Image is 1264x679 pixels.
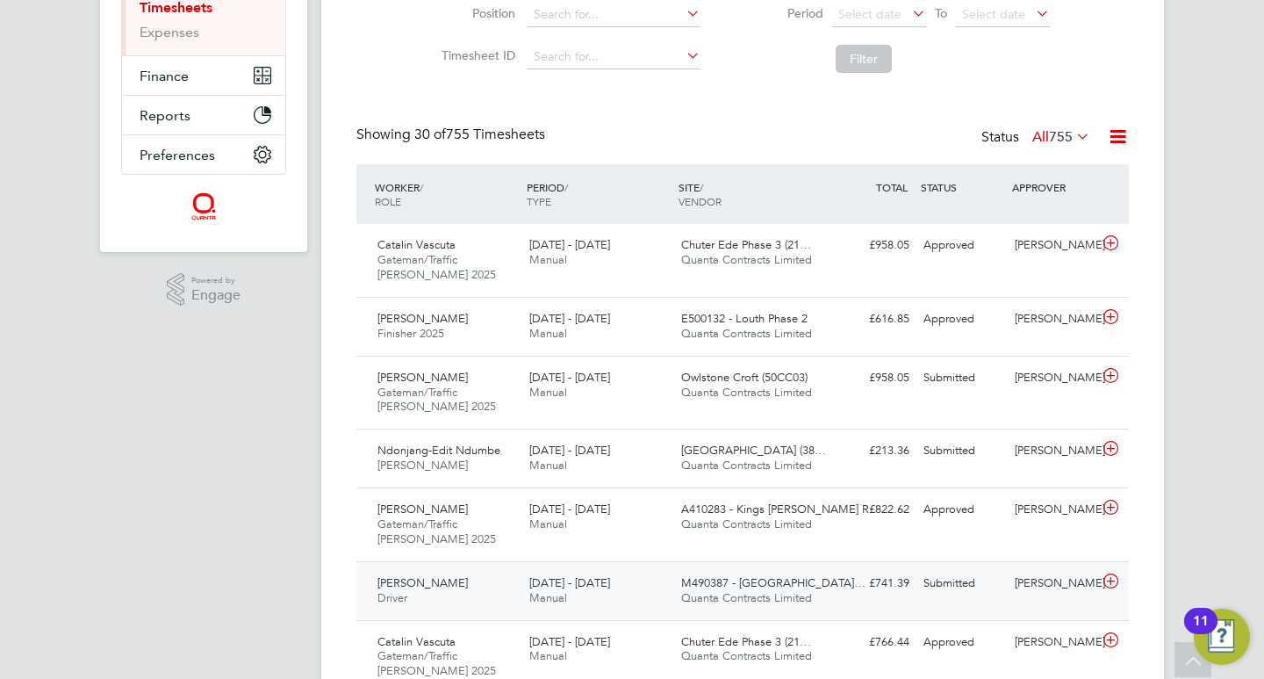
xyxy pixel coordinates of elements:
[876,180,908,194] span: TOTAL
[836,45,892,73] button: Filter
[167,273,241,307] a: Powered byEngage
[1193,621,1209,644] div: 11
[529,385,567,400] span: Manual
[681,311,808,326] span: E500132 - Louth Phase 2
[916,569,1008,598] div: Submitted
[370,171,522,217] div: WORKER
[529,634,610,649] span: [DATE] - [DATE]
[1008,231,1099,260] div: [PERSON_NAME]
[1008,305,1099,334] div: [PERSON_NAME]
[1008,171,1099,203] div: APPROVER
[375,194,401,208] span: ROLE
[916,231,1008,260] div: Approved
[916,437,1008,466] div: Submitted
[522,171,674,217] div: PERIOD
[825,305,916,334] div: £616.85
[122,96,285,134] button: Reports
[122,135,285,174] button: Preferences
[527,194,551,208] span: TYPE
[377,634,456,649] span: Catalin Vascuta
[414,126,446,143] span: 30 of
[825,437,916,466] div: £213.36
[377,516,496,546] span: Gateman/Traffic [PERSON_NAME] 2025
[377,385,496,415] span: Gateman/Traffic [PERSON_NAME] 2025
[529,458,567,473] span: Manual
[377,311,468,326] span: [PERSON_NAME]
[1008,628,1099,657] div: [PERSON_NAME]
[1008,437,1099,466] div: [PERSON_NAME]
[681,237,811,252] span: Chuter Ede Phase 3 (21…
[564,180,568,194] span: /
[981,126,1094,150] div: Status
[930,2,952,25] span: To
[1008,364,1099,393] div: [PERSON_NAME]
[700,180,703,194] span: /
[529,443,610,458] span: [DATE] - [DATE]
[436,47,515,63] label: Timesheet ID
[681,648,812,663] span: Quanta Contracts Limited
[529,648,567,663] span: Manual
[825,495,916,524] div: £822.62
[681,575,865,590] span: M490387 - [GEOGRAPHIC_DATA]…
[528,3,700,27] input: Search for...
[529,252,567,267] span: Manual
[1032,128,1090,146] label: All
[916,305,1008,334] div: Approved
[377,370,468,385] span: [PERSON_NAME]
[681,385,812,400] span: Quanta Contracts Limited
[681,252,812,267] span: Quanta Contracts Limited
[681,443,826,458] span: [GEOGRAPHIC_DATA] (38…
[377,237,456,252] span: Catalin Vascuta
[529,502,610,516] span: [DATE] - [DATE]
[744,5,823,21] label: Period
[529,237,610,252] span: [DATE] - [DATE]
[140,107,190,124] span: Reports
[377,575,468,590] span: [PERSON_NAME]
[529,311,610,326] span: [DATE] - [DATE]
[529,326,567,341] span: Manual
[825,569,916,598] div: £741.39
[681,590,812,605] span: Quanta Contracts Limited
[1194,609,1250,665] button: Open Resource Center, 11 new notifications
[916,364,1008,393] div: Submitted
[121,192,286,220] a: Go to home page
[1049,128,1073,146] span: 755
[377,326,444,341] span: Finisher 2025
[681,370,808,385] span: Owlstone Croft (50CC03)
[191,273,241,288] span: Powered by
[529,575,610,590] span: [DATE] - [DATE]
[838,6,901,22] span: Select date
[377,648,496,678] span: Gateman/Traffic [PERSON_NAME] 2025
[825,231,916,260] div: £958.05
[414,126,545,143] span: 755 Timesheets
[420,180,423,194] span: /
[140,147,215,163] span: Preferences
[377,252,496,282] span: Gateman/Traffic [PERSON_NAME] 2025
[191,288,241,303] span: Engage
[140,24,199,40] a: Expenses
[916,171,1008,203] div: STATUS
[377,502,468,516] span: [PERSON_NAME]
[916,495,1008,524] div: Approved
[681,458,812,473] span: Quanta Contracts Limited
[681,634,811,649] span: Chuter Ede Phase 3 (21…
[529,516,567,531] span: Manual
[356,126,549,144] div: Showing
[1008,569,1099,598] div: [PERSON_NAME]
[377,443,500,458] span: Ndonjang-Edit Ndumbe
[190,192,216,220] img: quantacontracts-logo-retina.png
[529,590,567,605] span: Manual
[674,171,826,217] div: SITE
[916,628,1008,657] div: Approved
[528,45,700,69] input: Search for...
[436,5,515,21] label: Position
[377,458,468,473] span: [PERSON_NAME]
[679,194,722,208] span: VENDOR
[1008,495,1099,524] div: [PERSON_NAME]
[962,6,1025,22] span: Select date
[529,370,610,385] span: [DATE] - [DATE]
[825,628,916,657] div: £766.44
[681,516,812,531] span: Quanta Contracts Limited
[681,326,812,341] span: Quanta Contracts Limited
[140,68,189,84] span: Finance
